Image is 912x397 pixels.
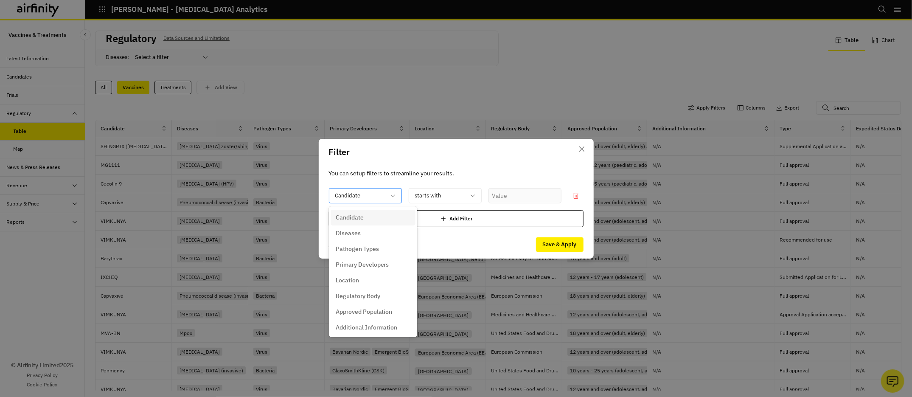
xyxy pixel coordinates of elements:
[336,276,359,285] p: Location
[488,188,561,203] input: Value
[336,307,393,316] p: Approved Population
[336,260,389,269] p: Primary Developers
[336,229,361,238] p: Diseases
[336,323,398,332] p: Additional Information
[336,245,379,253] p: Pathogen Types
[575,142,589,156] button: Close
[329,169,584,178] p: You can setup filters to streamline your results.
[329,210,584,227] div: Add Filter
[336,213,364,222] p: Candidate
[336,292,380,301] p: Regulatory Body
[536,237,584,252] button: Save & Apply
[319,139,594,165] header: Filter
